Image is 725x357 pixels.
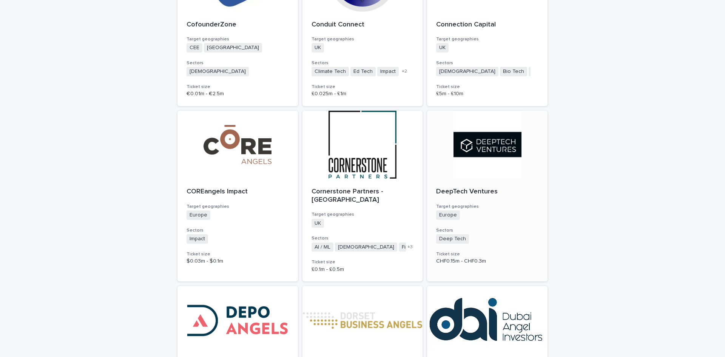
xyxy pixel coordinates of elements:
span: CHF0.15m - CHF0.3m [436,258,486,264]
span: Fin Tech [399,243,425,252]
span: £5m - £10m [436,91,463,96]
span: AI / ML [312,243,333,252]
p: Cornerstone Partners - [GEOGRAPHIC_DATA] [312,188,414,204]
span: CEE [187,43,202,53]
span: UK [312,43,324,53]
h3: Sectors [436,60,538,66]
p: CofounderZone [187,21,289,29]
h3: Target geographies [187,204,289,210]
h3: Sectors [312,60,414,66]
h3: Ticket size [436,84,538,90]
h3: Sectors [187,60,289,66]
span: [DEMOGRAPHIC_DATA] [436,67,498,76]
span: Climate Tech [312,67,349,76]
h3: Ticket size [187,251,289,257]
h3: Target geographies [312,212,414,218]
h3: Ticket size [436,251,538,257]
h3: Sectors [312,235,414,241]
a: DeepTech VenturesTarget geographiesEuropeSectorsDeep TechTicket sizeCHF0.15m - CHF0.3m [427,111,548,281]
span: €0.01m - €2.5m [187,91,224,96]
h3: Ticket size [187,84,289,90]
span: + 2 [402,69,407,74]
h3: Target geographies [312,36,414,42]
p: Connection Capital [436,21,538,29]
h3: Sectors [187,227,289,233]
span: Impact [187,234,208,244]
span: Impact [377,67,399,76]
span: £0.1m - £0.5m [312,267,344,272]
a: Cornerstone Partners - [GEOGRAPHIC_DATA]Target geographiesUKSectorsAI / ML[DEMOGRAPHIC_DATA]Fin T... [302,111,423,281]
span: £0.025m - £1m [312,91,346,96]
h3: Target geographies [436,36,538,42]
span: [DEMOGRAPHIC_DATA] [335,243,397,252]
span: Healthcare [529,67,561,76]
a: COREangels ImpactTarget geographiesEuropeSectorsImpactTicket size$0.03m - $0.1m [177,111,298,281]
p: Conduit Connect [312,21,414,29]
span: [GEOGRAPHIC_DATA] [204,43,262,53]
span: Europe [436,210,460,220]
span: Europe [187,210,210,220]
span: Ed Tech [350,67,376,76]
p: COREangels Impact [187,188,289,196]
span: Bio Tech [500,67,527,76]
h3: Target geographies [436,204,538,210]
h3: Ticket size [312,259,414,265]
span: UK [436,43,449,53]
h3: Ticket size [312,84,414,90]
h3: Target geographies [187,36,289,42]
span: + 3 [407,245,413,249]
span: [DEMOGRAPHIC_DATA] [187,67,249,76]
span: Deep Tech [436,234,469,244]
span: UK [312,219,324,228]
h3: Sectors [436,227,538,233]
p: DeepTech Ventures [436,188,538,196]
span: $0.03m - $0.1m [187,258,223,264]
